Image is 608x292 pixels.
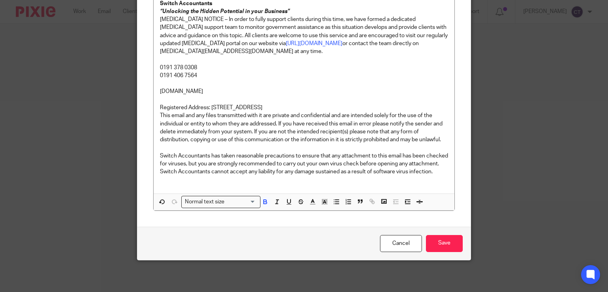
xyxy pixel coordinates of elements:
p: 0191 378 0308 [160,64,448,72]
input: Save [426,235,463,252]
div: Search for option [181,196,260,208]
em: “Unlocking the Hidden Potential in your Business” [160,9,290,14]
p: [DOMAIN_NAME] [160,87,448,95]
p: Switch Accountants has taken reasonable precautions to ensure that any attachment to this email h... [160,152,448,176]
strong: Switch Accountants [160,1,212,6]
a: [URL][DOMAIN_NAME] [286,41,342,46]
p: Registered Address: [STREET_ADDRESS] [160,104,448,112]
a: Cancel [380,235,422,252]
span: Normal text size [183,198,226,206]
p: [MEDICAL_DATA] NOTICE – In order to fully support clients during this time, we have formed a dedi... [160,15,448,55]
input: Search for option [227,198,256,206]
p: This email and any files transmitted with it are private and confidential and are intended solely... [160,112,448,144]
p: 0191 406 7564 [160,72,448,80]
